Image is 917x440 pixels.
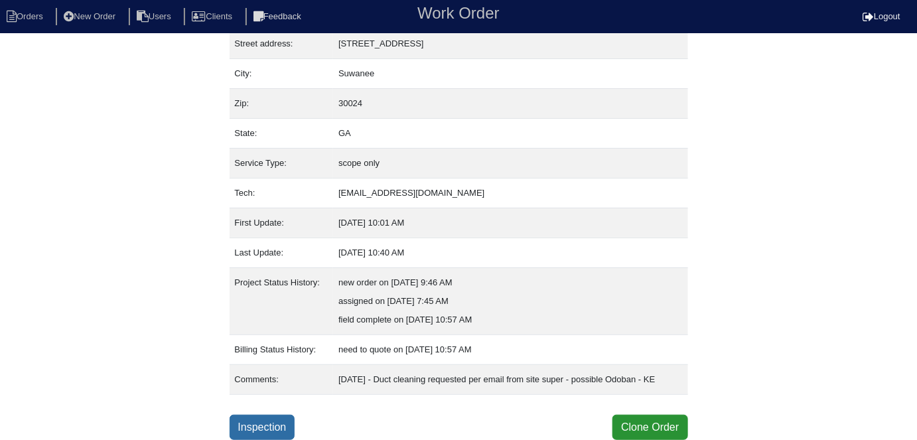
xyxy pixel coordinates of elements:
[246,8,312,26] li: Feedback
[338,311,682,329] div: field complete on [DATE] 10:57 AM
[333,238,687,268] td: [DATE] 10:40 AM
[230,29,334,59] td: Street address:
[129,11,182,21] a: Users
[230,415,295,440] a: Inspection
[230,149,334,179] td: Service Type:
[230,89,334,119] td: Zip:
[230,268,334,335] td: Project Status History:
[338,292,682,311] div: assigned on [DATE] 7:45 AM
[56,8,126,26] li: New Order
[333,29,687,59] td: [STREET_ADDRESS]
[230,208,334,238] td: First Update:
[333,149,687,179] td: scope only
[56,11,126,21] a: New Order
[129,8,182,26] li: Users
[333,119,687,149] td: GA
[333,365,687,395] td: [DATE] - Duct cleaning requested per email from site super - possible Odoban - KE
[333,179,687,208] td: [EMAIL_ADDRESS][DOMAIN_NAME]
[338,340,682,359] div: need to quote on [DATE] 10:57 AM
[230,335,334,365] td: Billing Status History:
[230,119,334,149] td: State:
[612,415,687,440] button: Clone Order
[333,89,687,119] td: 30024
[338,273,682,292] div: new order on [DATE] 9:46 AM
[230,365,334,395] td: Comments:
[863,11,900,21] a: Logout
[333,59,687,89] td: Suwanee
[230,59,334,89] td: City:
[333,208,687,238] td: [DATE] 10:01 AM
[230,179,334,208] td: Tech:
[184,11,243,21] a: Clients
[184,8,243,26] li: Clients
[230,238,334,268] td: Last Update:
